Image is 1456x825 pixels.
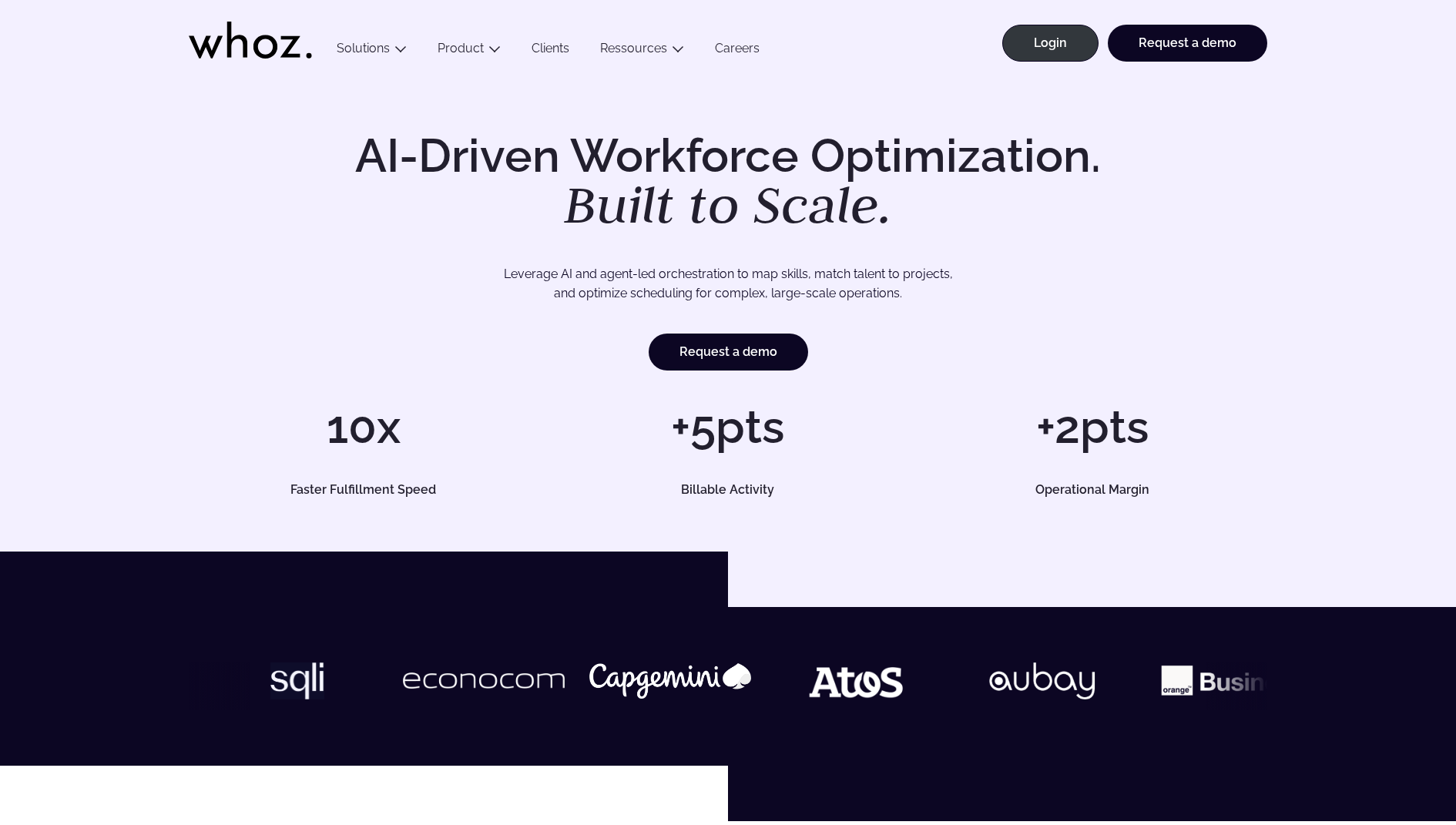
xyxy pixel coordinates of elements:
[243,264,1213,304] p: Leverage AI and agent-led orchestration to map skills, match talent to projects, and optimize sch...
[649,334,808,371] a: Request a demo
[553,404,902,450] h1: +5pts
[422,41,516,62] button: Product
[334,132,1122,231] h1: AI-Driven Workforce Optimization.
[585,41,699,62] button: Ressources
[1108,25,1267,62] a: Request a demo
[699,41,775,62] a: Careers
[516,41,585,62] a: Clients
[321,41,422,62] button: Solutions
[918,404,1267,450] h1: +2pts
[935,484,1250,496] h5: Operational Margin
[571,484,885,496] h5: Billable Activity
[600,41,667,55] a: Ressources
[206,484,521,496] h5: Faster Fulfillment Speed
[564,170,892,238] em: Built to Scale.
[1002,25,1099,62] a: Login
[438,41,484,55] a: Product
[189,404,538,450] h1: 10x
